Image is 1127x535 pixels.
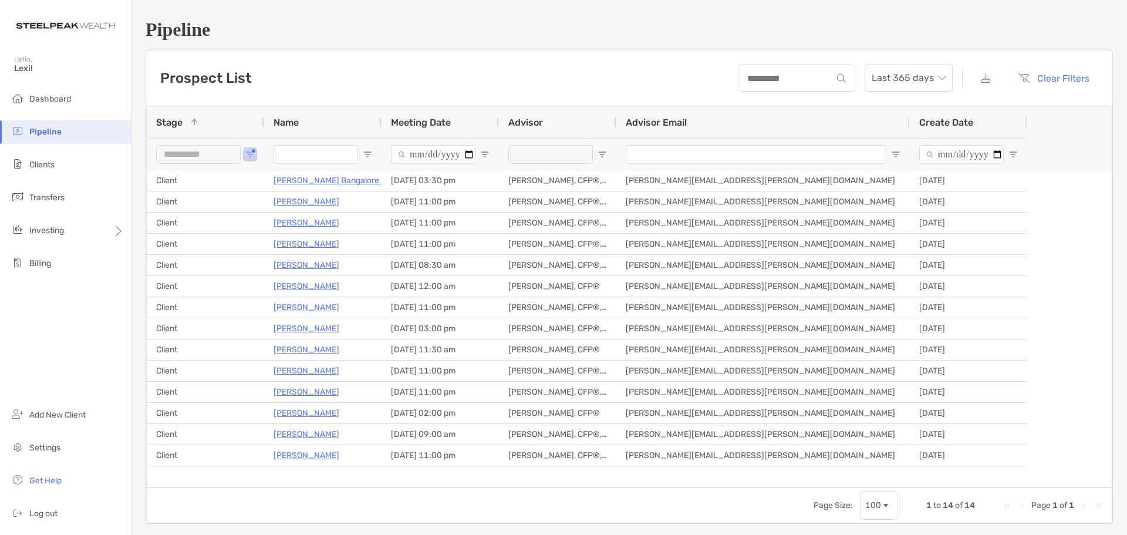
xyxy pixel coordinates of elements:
div: [PERSON_NAME][EMAIL_ADDRESS][PERSON_NAME][DOMAIN_NAME] [616,318,910,339]
span: Create Date [919,117,973,128]
a: [PERSON_NAME] [274,321,339,336]
span: 1 [1052,500,1058,510]
span: Advisor Email [626,117,687,128]
img: Zoe Logo [14,5,117,47]
div: Client [147,276,264,297]
a: [PERSON_NAME] [274,342,339,357]
span: Log out [29,509,58,519]
div: [PERSON_NAME], CFP®, CDFA® [499,445,616,466]
div: Client [147,403,264,423]
span: Page [1031,500,1051,510]
span: Lexi! [14,63,124,73]
span: Settings [29,443,60,453]
img: billing icon [11,255,25,270]
span: 1 [1069,500,1074,510]
div: [DATE] [910,297,1027,318]
div: [DATE] [910,339,1027,360]
a: [PERSON_NAME] [274,406,339,420]
span: of [955,500,963,510]
p: [PERSON_NAME] [274,300,339,315]
div: [DATE] [910,191,1027,212]
div: Client [147,234,264,254]
span: Clients [29,160,55,170]
img: input icon [837,74,846,83]
span: Transfers [29,193,65,203]
div: [DATE] 02:00 pm [382,403,499,423]
a: [PERSON_NAME] [274,258,339,272]
div: [PERSON_NAME], CFP®, CDFA® [499,297,616,318]
div: Client [147,339,264,360]
span: Get Help [29,476,62,486]
div: [PERSON_NAME], CFP®, CDFA® [499,234,616,254]
div: [DATE] 03:30 pm [382,170,499,191]
button: Open Filter Menu [1008,150,1018,159]
div: [PERSON_NAME], CFP® [499,276,616,297]
img: transfers icon [11,190,25,204]
input: Create Date Filter Input [919,145,1004,164]
div: Client [147,213,264,233]
div: [DATE] 11:30 am [382,339,499,360]
span: Billing [29,258,51,268]
h1: Pipeline [146,19,1113,41]
div: [PERSON_NAME], CFP®, CDFA® [499,382,616,402]
div: [DATE] 11:00 pm [382,234,499,254]
a: [PERSON_NAME] [274,216,339,230]
span: to [933,500,941,510]
span: Advisor [508,117,543,128]
div: [DATE] 11:00 pm [382,297,499,318]
button: Open Filter Menu [480,150,490,159]
span: Dashboard [29,94,71,104]
img: investing icon [11,223,25,237]
span: Meeting Date [391,117,451,128]
p: [PERSON_NAME] [274,237,339,251]
span: Last 365 days [872,65,946,91]
div: Last Page [1093,501,1102,510]
div: [PERSON_NAME], CFP®, CDFA® [499,361,616,381]
div: [PERSON_NAME][EMAIL_ADDRESS][PERSON_NAME][DOMAIN_NAME] [616,191,910,212]
div: [DATE] [910,213,1027,233]
div: [PERSON_NAME], CFP®, CDFA® [499,191,616,212]
div: [DATE] 08:30 am [382,255,499,275]
div: [PERSON_NAME], CFP®, CDFA® [499,424,616,445]
div: [DATE] [910,234,1027,254]
img: clients icon [11,157,25,171]
div: [DATE] 11:00 pm [382,191,499,212]
div: [DATE] 12:00 am [382,276,499,297]
div: First Page [1003,501,1013,510]
span: 14 [943,500,953,510]
span: Add New Client [29,410,86,420]
input: Name Filter Input [274,145,358,164]
div: Client [147,170,264,191]
div: [PERSON_NAME][EMAIL_ADDRESS][PERSON_NAME][DOMAIN_NAME] [616,339,910,360]
div: Client [147,382,264,402]
div: Page Size [860,492,898,520]
button: Open Filter Menu [363,150,372,159]
div: [DATE] 09:00 am [382,424,499,445]
p: [PERSON_NAME] [274,279,339,294]
img: logout icon [11,506,25,520]
div: Page Size: [814,500,853,510]
a: [PERSON_NAME] [274,448,339,463]
div: [DATE] 03:00 pm [382,318,499,339]
div: Client [147,445,264,466]
div: [PERSON_NAME][EMAIL_ADDRESS][PERSON_NAME][DOMAIN_NAME] [616,403,910,423]
div: [DATE] [910,403,1027,423]
span: Investing [29,226,64,235]
a: [PERSON_NAME] [274,194,339,209]
div: Client [147,297,264,318]
div: [DATE] [910,318,1027,339]
img: add_new_client icon [11,407,25,421]
div: [DATE] [910,255,1027,275]
input: Advisor Email Filter Input [626,145,886,164]
div: [PERSON_NAME], CFP®, CDFA® [499,318,616,339]
span: Name [274,117,299,128]
p: [PERSON_NAME] Bangalore [PERSON_NAME] [274,173,447,188]
a: [PERSON_NAME] [274,385,339,399]
div: [PERSON_NAME], CFP®, CDFA® [499,170,616,191]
